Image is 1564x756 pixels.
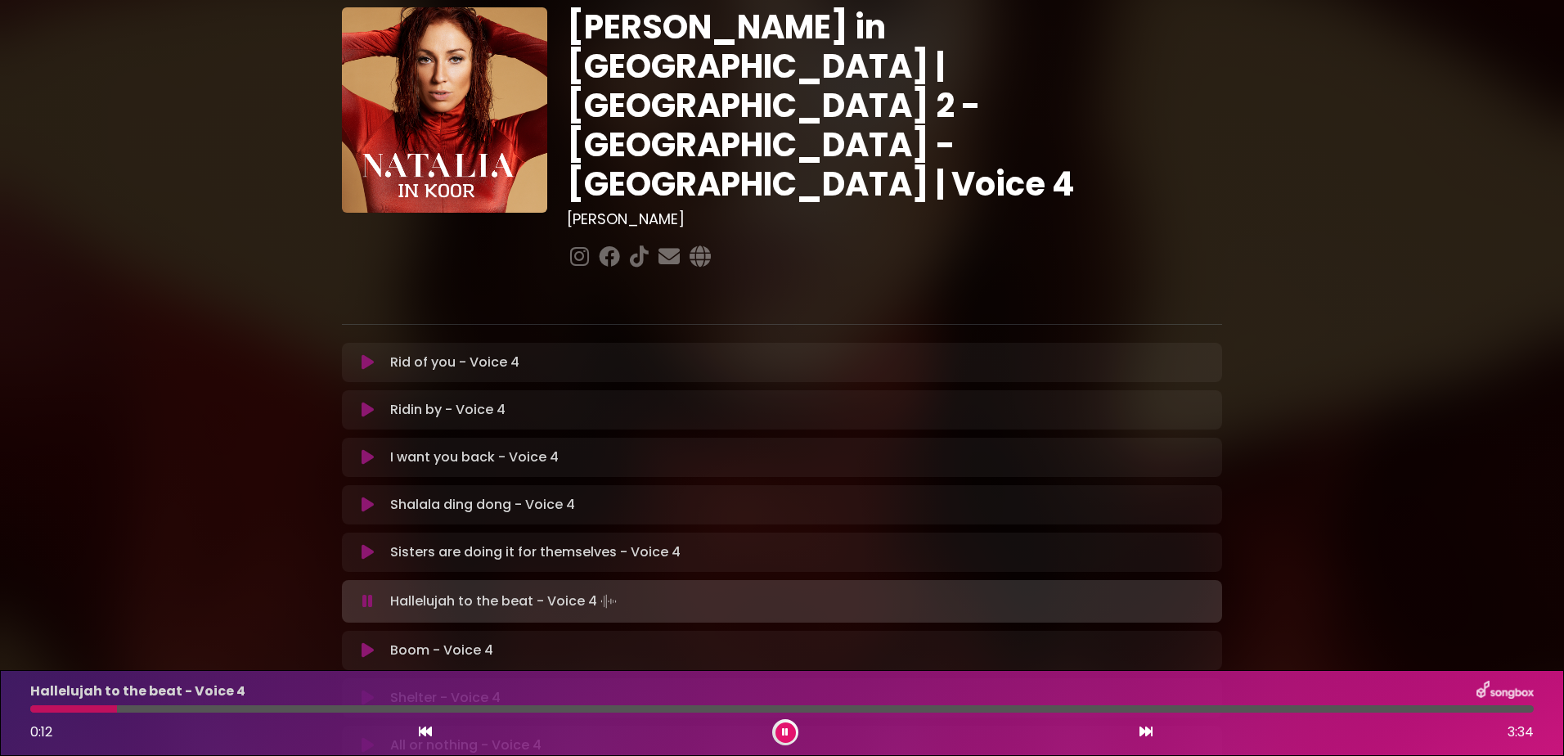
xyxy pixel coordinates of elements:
p: Hallelujah to the beat - Voice 4 [390,590,620,613]
p: Hallelujah to the beat - Voice 4 [30,682,245,701]
h1: [PERSON_NAME] in [GEOGRAPHIC_DATA] | [GEOGRAPHIC_DATA] 2 - [GEOGRAPHIC_DATA] - [GEOGRAPHIC_DATA] ... [567,7,1222,204]
p: Shalala ding dong - Voice 4 [390,495,575,515]
img: songbox-logo-white.png [1476,681,1534,702]
img: YTVS25JmS9CLUqXqkEhs [342,7,547,213]
p: Ridin by - Voice 4 [390,400,506,420]
h3: [PERSON_NAME] [567,210,1222,228]
p: I want you back - Voice 4 [390,448,559,467]
p: Boom - Voice 4 [390,641,493,660]
span: 0:12 [30,722,52,741]
span: 3:34 [1508,722,1534,742]
p: Rid of you - Voice 4 [390,353,519,372]
img: waveform4.gif [597,590,620,613]
p: Sisters are doing it for themselves - Voice 4 [390,542,681,562]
